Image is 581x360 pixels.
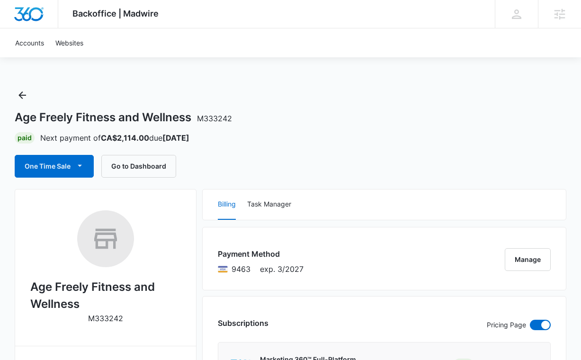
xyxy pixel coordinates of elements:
button: One Time Sale [15,155,94,178]
div: Paid [15,132,35,144]
h2: Age Freely Fitness and Wellness [30,279,181,313]
h1: Age Freely Fitness and Wellness [15,110,232,125]
button: Back [15,88,30,103]
p: Pricing Page [487,320,526,330]
a: Websites [50,28,89,57]
p: M333242 [88,313,123,324]
button: Go to Dashboard [101,155,176,178]
h3: Payment Method [218,248,304,260]
span: Backoffice | Madwire [72,9,159,18]
strong: CA$2,114.00 [101,133,149,143]
strong: [DATE] [162,133,189,143]
button: Billing [218,189,236,220]
h3: Subscriptions [218,317,268,329]
button: Manage [505,248,551,271]
a: Accounts [9,28,50,57]
span: M333242 [197,114,232,123]
span: Visa ending with [232,263,250,275]
p: Next payment of due [40,132,189,144]
button: Task Manager [247,189,291,220]
span: exp. 3/2027 [260,263,304,275]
